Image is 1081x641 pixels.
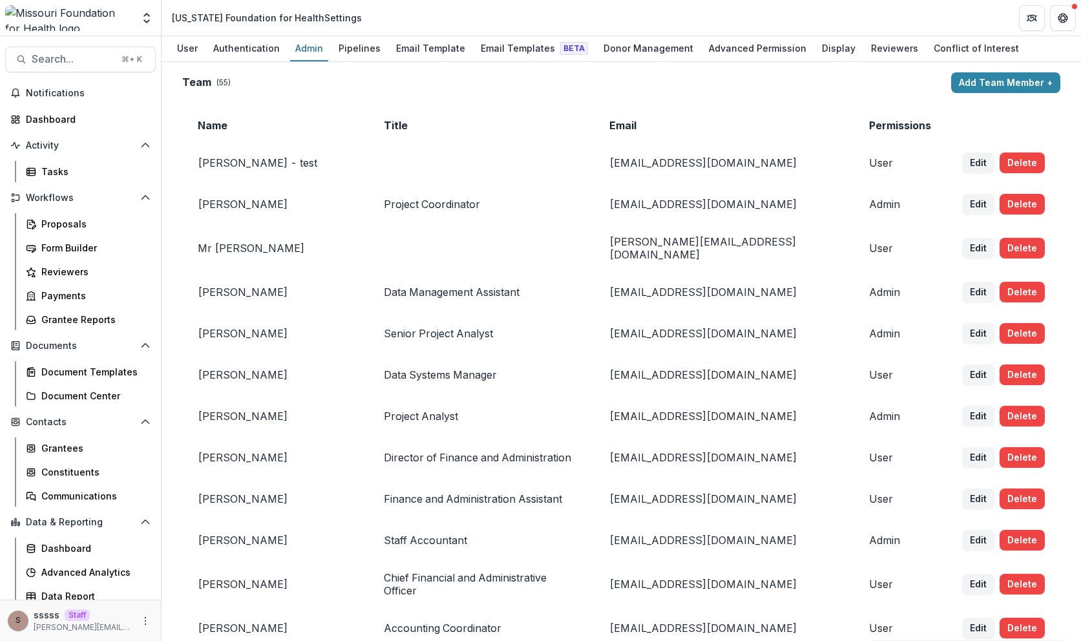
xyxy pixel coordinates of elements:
[854,395,947,437] td: Admin
[866,36,923,61] a: Reviewers
[167,8,367,27] nav: breadcrumb
[1000,530,1045,551] button: Delete
[1000,618,1045,638] button: Delete
[41,165,145,178] div: Tasks
[929,36,1024,61] a: Conflict of Interest
[962,152,994,173] button: Edit
[866,39,923,58] div: Reviewers
[1000,406,1045,426] button: Delete
[962,406,994,426] button: Edit
[368,520,594,561] td: Staff Accountant
[1000,282,1045,302] button: Delete
[817,36,861,61] a: Display
[41,541,145,555] div: Dashboard
[962,489,994,509] button: Edit
[368,109,594,142] td: Title
[172,11,362,25] div: [US_STATE] Foundation for Health Settings
[21,437,156,459] a: Grantees
[1000,447,1045,468] button: Delete
[368,354,594,395] td: Data Systems Manager
[704,36,812,61] a: Advanced Permission
[208,39,285,58] div: Authentication
[5,5,132,31] img: Missouri Foundation for Health logo
[290,39,328,58] div: Admin
[5,47,156,72] button: Search...
[368,395,594,437] td: Project Analyst
[182,225,368,271] td: Mr [PERSON_NAME]
[26,517,135,528] span: Data & Reporting
[854,313,947,354] td: Admin
[182,520,368,561] td: [PERSON_NAME]
[5,135,156,156] button: Open Activity
[5,83,156,103] button: Notifications
[216,77,231,89] p: ( 55 )
[476,39,593,58] div: Email Templates
[594,395,854,437] td: [EMAIL_ADDRESS][DOMAIN_NAME]
[333,36,386,61] a: Pipelines
[182,561,368,607] td: [PERSON_NAME]
[182,354,368,395] td: [PERSON_NAME]
[172,39,203,58] div: User
[26,341,135,352] span: Documents
[333,39,386,58] div: Pipelines
[26,417,135,428] span: Contacts
[21,161,156,182] a: Tasks
[41,365,145,379] div: Document Templates
[368,478,594,520] td: Finance and Administration Assistant
[1050,5,1076,31] button: Get Help
[594,478,854,520] td: [EMAIL_ADDRESS][DOMAIN_NAME]
[21,261,156,282] a: Reviewers
[962,238,994,258] button: Edit
[854,225,947,271] td: User
[21,562,156,583] a: Advanced Analytics
[182,184,368,225] td: [PERSON_NAME]
[26,88,151,99] span: Notifications
[5,335,156,356] button: Open Documents
[594,271,854,313] td: [EMAIL_ADDRESS][DOMAIN_NAME]
[1000,364,1045,385] button: Delete
[962,323,994,344] button: Edit
[368,437,594,478] td: Director of Finance and Administration
[476,36,593,61] a: Email Templates Beta
[594,184,854,225] td: [EMAIL_ADDRESS][DOMAIN_NAME]
[26,140,135,151] span: Activity
[182,76,211,89] h2: Team
[951,72,1060,93] button: Add Team Member +
[1000,323,1045,344] button: Delete
[32,53,114,65] span: Search...
[594,520,854,561] td: [EMAIL_ADDRESS][DOMAIN_NAME]
[182,313,368,354] td: [PERSON_NAME]
[41,465,145,479] div: Constituents
[119,52,145,67] div: ⌘ + K
[962,574,994,594] button: Edit
[21,361,156,383] a: Document Templates
[817,39,861,58] div: Display
[594,225,854,271] td: [PERSON_NAME][EMAIL_ADDRESS][DOMAIN_NAME]
[598,36,698,61] a: Donor Management
[704,39,812,58] div: Advanced Permission
[594,313,854,354] td: [EMAIL_ADDRESS][DOMAIN_NAME]
[854,437,947,478] td: User
[21,285,156,306] a: Payments
[41,389,145,403] div: Document Center
[1000,574,1045,594] button: Delete
[854,142,947,184] td: User
[138,613,153,629] button: More
[5,512,156,532] button: Open Data & Reporting
[41,217,145,231] div: Proposals
[290,36,328,61] a: Admin
[41,489,145,503] div: Communications
[368,561,594,607] td: Chief Financial and Administrative Officer
[594,354,854,395] td: [EMAIL_ADDRESS][DOMAIN_NAME]
[34,608,59,622] p: sssss
[41,589,145,603] div: Data Report
[65,609,90,621] p: Staff
[1000,194,1045,215] button: Delete
[1000,238,1045,258] button: Delete
[368,313,594,354] td: Senior Project Analyst
[16,616,21,625] div: sssss
[26,193,135,204] span: Workflows
[41,565,145,579] div: Advanced Analytics
[182,437,368,478] td: [PERSON_NAME]
[41,313,145,326] div: Grantee Reports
